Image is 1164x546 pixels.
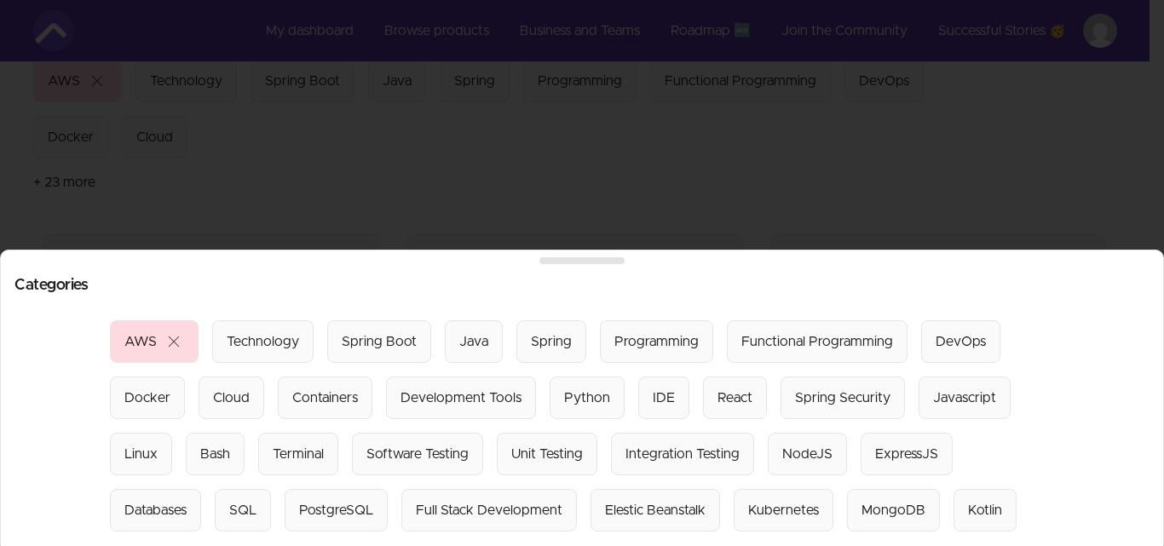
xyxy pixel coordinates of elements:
[200,444,230,464] div: Bash
[875,444,938,464] div: ExpressJS
[511,444,583,464] div: Unit Testing
[124,331,157,352] div: AWS
[782,444,833,464] div: NodeJS
[564,388,610,408] div: Python
[936,331,986,352] div: DevOps
[968,500,1002,520] div: Kotlin
[366,444,469,464] div: Software Testing
[795,388,890,408] div: Spring Security
[861,500,925,520] div: MongoDB
[299,500,373,520] div: PostgreSQL
[653,388,675,408] div: IDE
[292,388,358,408] div: Containers
[717,388,752,408] div: React
[416,500,562,520] div: Full Stack Development
[400,388,521,408] div: Development Tools
[459,331,488,352] div: Java
[531,331,572,352] div: Spring
[164,331,184,352] span: close
[124,444,158,464] div: Linux
[614,331,699,352] div: Programming
[625,444,740,464] div: Integration Testing
[741,331,893,352] div: Functional Programming
[342,331,417,352] div: Spring Boot
[213,388,250,408] div: Cloud
[124,388,170,408] div: Docker
[273,444,324,464] div: Terminal
[229,500,256,520] div: SQL
[14,278,1150,293] h2: Categories
[124,500,187,520] div: Databases
[605,500,706,520] div: Elestic Beanstalk
[748,500,819,520] div: Kubernetes
[933,388,996,408] div: Javascript
[227,331,299,352] div: Technology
